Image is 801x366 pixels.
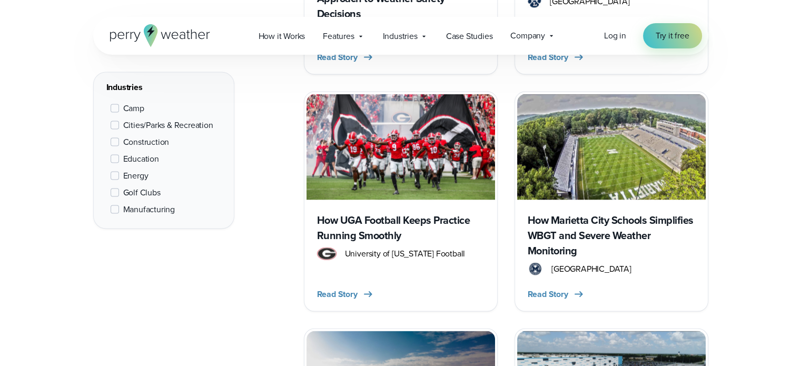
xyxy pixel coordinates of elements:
div: Industries [106,81,221,93]
img: Marietta-High-School.svg [528,263,543,275]
a: How UGA Football Keeps Practice Running Smoothly University of [US_STATE] Football Read Story [304,92,498,312]
span: Industries [383,30,418,43]
button: Read Story [317,288,374,301]
span: How it Works [259,30,305,43]
h3: How UGA Football Keeps Practice Running Smoothly [317,213,484,243]
span: University of [US_STATE] Football [345,248,465,260]
span: Construction [123,135,170,148]
h3: How Marietta City Schools Simplifies WBGT and Severe Weather Monitoring [528,213,695,259]
span: Case Studies [446,30,493,43]
button: Read Story [317,51,374,64]
a: How Marietta City Schools Simplifies WBGT and Severe Weather Monitoring [GEOGRAPHIC_DATA] Read Story [515,92,708,312]
span: Energy [123,169,149,182]
span: Try it free [656,29,689,42]
span: Education [123,152,159,165]
span: Manufacturing [123,203,175,215]
span: Read Story [528,288,568,301]
span: Read Story [317,51,358,64]
button: Read Story [528,51,585,64]
a: Try it free [643,23,702,48]
a: Case Studies [437,25,502,47]
span: Camp [123,102,144,114]
button: Read Story [528,288,585,301]
span: Company [510,29,545,42]
span: Features [323,30,354,43]
span: Golf Clubs [123,186,161,199]
span: Read Story [317,288,358,301]
span: [GEOGRAPHIC_DATA] [551,263,631,275]
span: Cities/Parks & Recreation [123,118,213,131]
a: How it Works [250,25,314,47]
span: Read Story [528,51,568,64]
a: Log in [604,29,626,42]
